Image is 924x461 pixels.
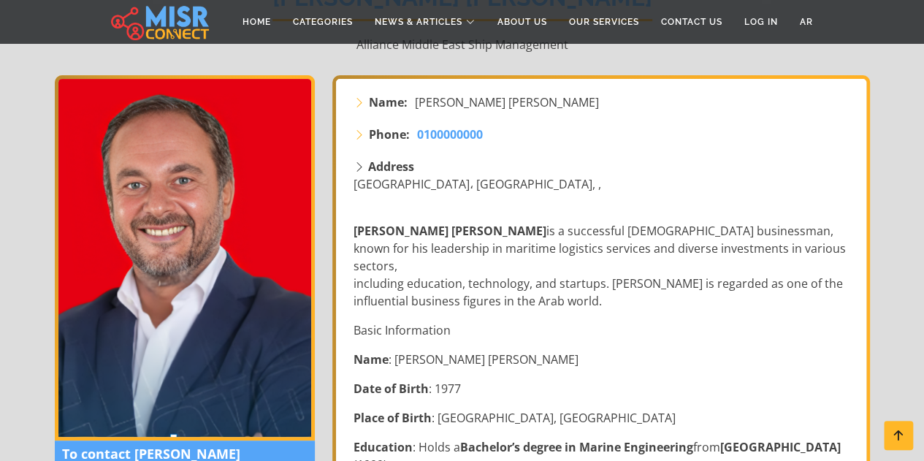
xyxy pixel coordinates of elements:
a: Our Services [558,8,650,36]
a: Log in [733,8,789,36]
img: Ahmed Tarek Khalil [55,75,315,441]
p: : [GEOGRAPHIC_DATA], [GEOGRAPHIC_DATA] [354,409,852,427]
strong: [GEOGRAPHIC_DATA] [720,439,841,455]
strong: Bachelor’s degree in Marine Engineering [460,439,693,455]
span: News & Articles [375,15,462,28]
p: Basic Information [354,321,852,339]
strong: Place of Birth [354,410,432,426]
p: Alliance Middle East Ship Management [55,36,870,53]
strong: Date of Birth [354,381,429,397]
a: Contact Us [650,8,733,36]
strong: Name [354,351,389,367]
a: Home [232,8,282,36]
a: News & Articles [364,8,486,36]
a: AR [789,8,824,36]
img: main.misr_connect [111,4,209,40]
a: 0100000000 [417,126,483,143]
strong: [PERSON_NAME] [PERSON_NAME] [354,223,546,239]
strong: Address [368,159,414,175]
span: [GEOGRAPHIC_DATA]، [GEOGRAPHIC_DATA], , [354,176,601,192]
p: is a successful [DEMOGRAPHIC_DATA] businessman, known for his leadership in maritime logistics se... [354,222,852,310]
span: 0100000000 [417,126,483,142]
strong: Name: [369,94,408,111]
strong: Phone: [369,126,410,143]
a: Categories [282,8,364,36]
p: : [PERSON_NAME] [PERSON_NAME] [354,351,852,368]
a: About Us [486,8,558,36]
p: : 1977 [354,380,852,397]
strong: Education [354,439,413,455]
span: [PERSON_NAME] [PERSON_NAME] [415,94,599,111]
